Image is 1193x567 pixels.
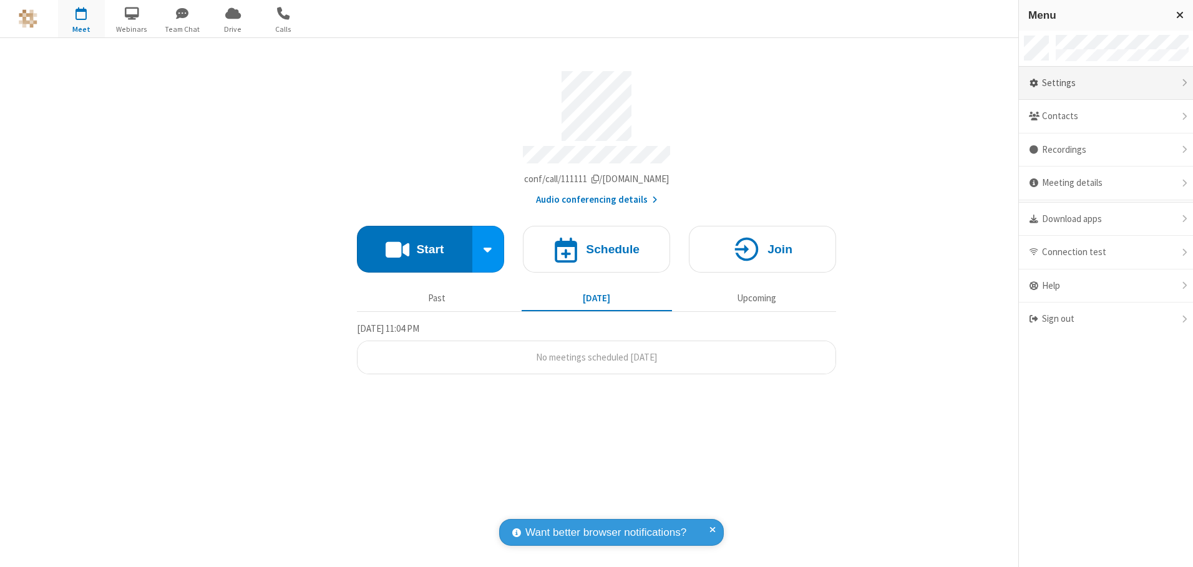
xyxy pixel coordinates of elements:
[681,286,832,310] button: Upcoming
[357,322,419,334] span: [DATE] 11:04 PM
[1028,9,1165,21] h3: Menu
[210,24,256,35] span: Drive
[1019,203,1193,236] div: Download apps
[1019,236,1193,269] div: Connection test
[109,24,155,35] span: Webinars
[1019,133,1193,167] div: Recordings
[1019,67,1193,100] div: Settings
[159,24,206,35] span: Team Chat
[260,24,307,35] span: Calls
[357,62,836,207] section: Account details
[1019,303,1193,336] div: Sign out
[525,525,686,541] span: Want better browser notifications?
[1019,269,1193,303] div: Help
[524,173,670,185] span: Copy my meeting room link
[536,351,657,363] span: No meetings scheduled [DATE]
[19,9,37,28] img: QA Selenium DO NOT DELETE OR CHANGE
[472,226,505,273] div: Start conference options
[523,226,670,273] button: Schedule
[1019,167,1193,200] div: Meeting details
[362,286,512,310] button: Past
[767,243,792,255] h4: Join
[586,243,640,255] h4: Schedule
[689,226,836,273] button: Join
[1019,100,1193,133] div: Contacts
[416,243,444,255] h4: Start
[524,172,670,187] button: Copy my meeting room linkCopy my meeting room link
[58,24,105,35] span: Meet
[357,321,836,375] section: Today's Meetings
[536,193,658,207] button: Audio conferencing details
[522,286,672,310] button: [DATE]
[357,226,472,273] button: Start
